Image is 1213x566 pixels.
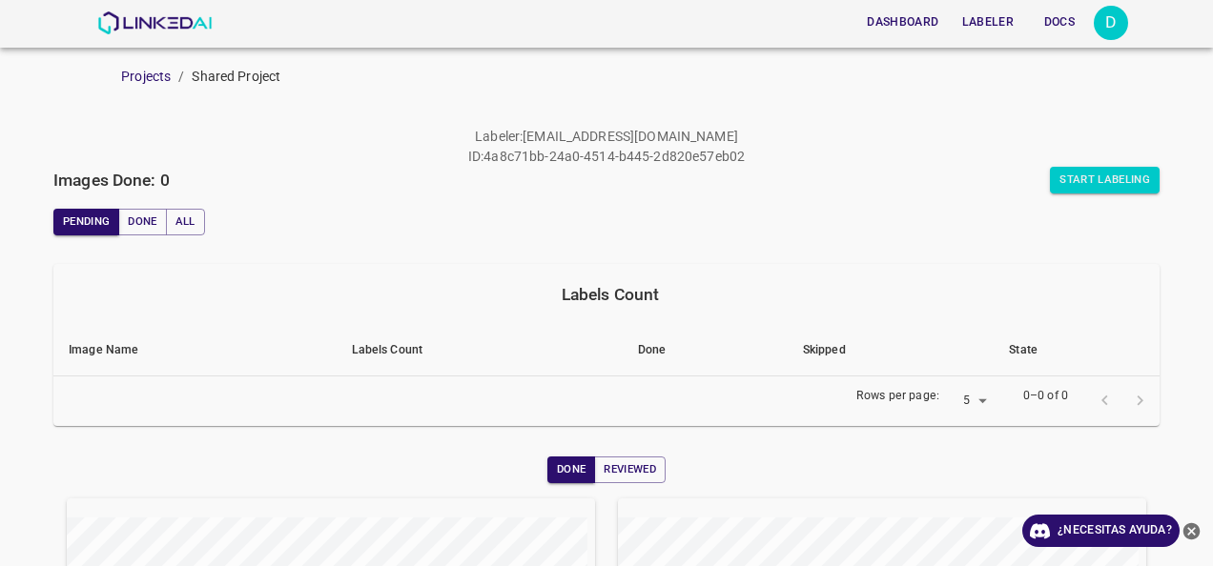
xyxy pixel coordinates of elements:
[994,325,1160,376] th: State
[1094,6,1128,40] div: D
[955,7,1021,38] button: Labeler
[468,147,483,167] p: ID :
[951,3,1025,42] a: Labeler
[53,325,337,376] th: Image Name
[1025,3,1094,42] a: Docs
[855,3,950,42] a: Dashboard
[594,456,666,483] button: Reviewed
[118,209,166,235] button: Done
[121,67,1213,87] nav: breadcrumb
[623,325,788,376] th: Done
[788,325,995,376] th: Skipped
[483,147,745,167] p: 4a8c71bb-24a0-4514-b445-2d820e57eb02
[856,388,939,405] p: Rows per page:
[1029,7,1090,38] button: Docs
[53,209,119,235] button: Pending
[128,212,156,232] font: Done
[859,7,946,38] button: Dashboard
[337,325,623,376] th: Labels Count
[1094,6,1128,40] button: Open settings
[192,67,280,87] p: Shared Project
[1022,515,1180,547] a: ¿Necesitas ayuda?
[1023,388,1068,405] p: 0–0 of 0
[53,167,170,193] h6: Images Done: 0
[547,456,595,483] button: Done
[121,69,171,84] a: Projects
[69,281,1152,308] div: Labels Count
[475,127,523,147] p: Labeler :
[166,209,205,235] button: All
[1058,520,1172,540] font: ¿Necesitas ayuda?
[1180,515,1203,547] button: Cerrar Ayuda
[523,127,738,147] p: [EMAIL_ADDRESS][DOMAIN_NAME]
[947,389,993,414] div: 5
[97,11,213,34] img: LinkedAI
[1050,167,1160,193] button: Start Labeling
[178,67,184,87] li: /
